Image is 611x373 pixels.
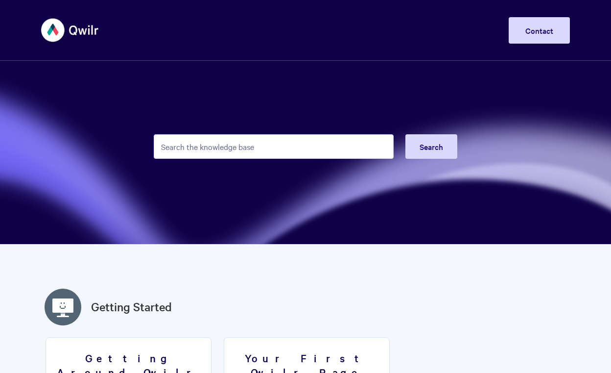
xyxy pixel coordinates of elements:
[405,134,457,159] button: Search
[41,12,99,49] img: Qwilr Help Center
[509,17,570,44] a: Contact
[154,134,394,159] input: Search the knowledge base
[91,298,172,316] a: Getting Started
[420,141,443,152] span: Search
